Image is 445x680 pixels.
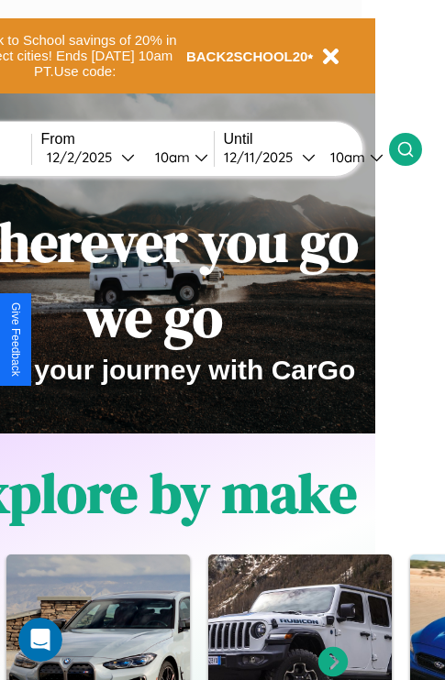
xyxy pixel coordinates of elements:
button: 10am [140,148,214,167]
b: BACK2SCHOOL20 [186,49,308,64]
div: 12 / 11 / 2025 [224,148,302,166]
button: 12/2/2025 [41,148,140,167]
label: Until [224,131,389,148]
label: From [41,131,214,148]
iframe: Intercom live chat [18,618,62,662]
button: 10am [316,148,389,167]
div: Give Feedback [9,302,22,377]
div: 10am [146,148,195,166]
div: 10am [321,148,370,166]
div: 12 / 2 / 2025 [47,148,121,166]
